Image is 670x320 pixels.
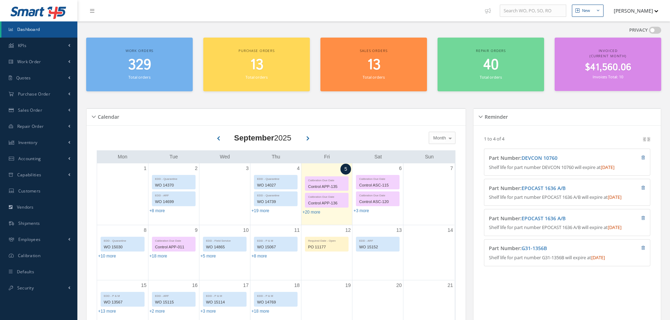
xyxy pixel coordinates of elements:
[152,292,195,298] div: EDD - ARF
[572,5,604,17] button: New
[251,254,267,259] a: Show 8 more events
[234,132,292,144] div: 2025
[193,225,199,235] a: September 9, 2025
[363,74,384,80] small: Total orders
[480,74,502,80] small: Total orders
[250,55,263,75] span: 13
[242,225,250,235] a: September 10, 2025
[356,243,399,251] div: WO 15152
[589,53,626,58] span: (Current Month)
[152,192,195,198] div: EDD - ARF
[395,225,403,235] a: September 13, 2025
[17,172,42,178] span: Capabilities
[18,107,42,113] span: Sales Order
[520,155,557,161] span: :
[301,225,352,280] td: September 12, 2025
[305,237,348,243] div: Required Date - Open
[234,133,274,142] b: September
[152,237,195,243] div: Calibration Due Date
[585,61,631,74] span: $41,560.06
[254,175,297,181] div: EDD - Quarantine
[142,163,148,174] a: September 1, 2025
[17,26,40,32] span: Dashboard
[152,298,195,306] div: WO 15115
[629,27,648,34] label: PRIVACY
[203,298,246,306] div: WO 15114
[395,280,403,290] a: September 20, 2025
[352,225,403,280] td: September 13, 2025
[18,91,50,97] span: Purchase Order
[293,225,301,235] a: September 11, 2025
[522,245,547,252] a: G31-1356B
[489,155,604,161] h4: Part Number
[446,280,454,290] a: September 21, 2025
[18,139,38,145] span: Inventory
[489,194,645,201] p: Shelf life for part number EPOCAST 1636 A/B will expire at
[86,38,193,91] a: Work orders 329 Total orders
[17,285,34,291] span: Security
[353,208,369,213] a: Show 3 more events
[344,280,352,290] a: September 19, 2025
[149,208,165,213] a: Show 8 more events
[96,112,119,120] h5: Calendar
[520,215,566,222] span: :
[323,152,331,161] a: Friday
[438,38,544,91] a: Repair orders 40 Total orders
[254,181,297,189] div: WO 14027
[356,198,399,206] div: Control ASC-120
[522,185,566,191] a: EPOCAST 1636 A/B
[17,204,34,210] span: Vendors
[18,156,41,162] span: Accounting
[149,254,167,259] a: Show 18 more events
[254,243,297,251] div: WO 15067
[254,292,297,298] div: EDD - P & M
[607,4,658,18] button: [PERSON_NAME]
[245,74,267,80] small: Total orders
[218,152,231,161] a: Wednesday
[98,254,116,259] a: Show 10 more events
[305,177,348,183] div: Calibration Due Date
[398,163,403,174] a: September 6, 2025
[367,55,381,75] span: 13
[18,236,41,242] span: Employees
[193,163,199,174] a: September 2, 2025
[203,243,246,251] div: WO 14865
[16,75,31,81] span: Quotes
[250,225,301,280] td: September 11, 2025
[352,163,403,225] td: September 6, 2025
[191,280,199,290] a: September 16, 2025
[356,175,399,181] div: Calibration Due Date
[254,192,297,198] div: EDD - Quarantine
[449,163,454,174] a: September 7, 2025
[340,164,351,175] a: September 5, 2025
[302,210,320,215] a: Show 20 more events
[522,215,566,222] a: EPOCAST 1636 A/B
[98,309,116,314] a: Show 13 more events
[199,225,250,280] td: September 10, 2025
[148,163,199,225] td: September 2, 2025
[520,245,547,252] span: :
[152,175,195,181] div: EDD - Quarantine
[305,199,348,207] div: Control APP-136
[152,181,195,189] div: WO 14370
[582,8,590,14] div: New
[152,198,195,206] div: WO 14699
[18,43,26,48] span: KPIs
[483,55,499,75] span: 40
[489,224,645,231] p: Shelf life for part number EPOCAST 1636 A/B will expire at
[484,136,504,142] p: 1 to 4 of 4
[101,292,144,298] div: EDD - P & M
[293,280,301,290] a: September 18, 2025
[432,135,446,142] span: Month
[489,164,645,171] p: Shelf life for part number DEVCON 10760 will expire at
[489,254,645,261] p: Shelf life for part number G31-1356B will expire at
[591,254,605,261] span: [DATE]
[254,298,297,306] div: WO 14769
[1,21,77,38] a: Dashboard
[555,38,661,91] a: Invoiced (Current Month) $41,560.06 Invoices Total: 10
[305,193,348,199] div: Calibration Due Date
[200,309,216,314] a: Show 3 more events
[203,292,246,298] div: EDD - P & M
[320,38,427,91] a: Sales orders 13 Total orders
[601,164,614,170] span: [DATE]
